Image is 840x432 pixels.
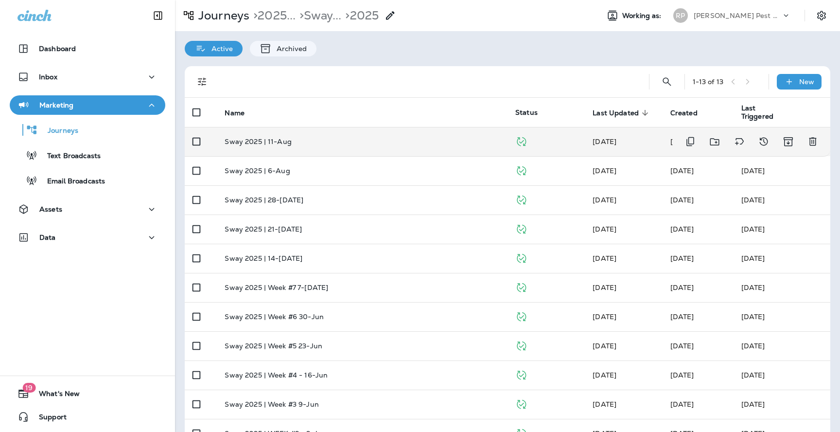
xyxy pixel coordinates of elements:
button: Collapse Sidebar [144,6,172,25]
span: Victoria Turpin [670,137,694,146]
span: Victoria Turpin [670,312,694,321]
p: New [799,78,814,86]
td: [DATE] [734,273,830,302]
button: Data [10,228,165,247]
td: [DATE] [734,185,830,215]
div: 1 - 13 of 13 [693,78,723,86]
span: Victoria Turpin [593,196,616,204]
button: Archive [778,132,798,152]
span: 19 [22,383,35,393]
button: Journeys [10,120,165,140]
span: Published [515,224,527,233]
p: Sway 2025 | 28-[DATE] [225,196,303,204]
p: Dashboard [39,45,76,53]
p: [PERSON_NAME] Pest Solutions [694,12,781,19]
p: Sway [296,8,341,23]
p: Sway 2025 | 21-[DATE] [225,225,302,233]
span: Name [225,108,257,117]
button: Filters [192,72,212,91]
span: Victoria Turpin [670,342,694,350]
span: Victoria Turpin [670,225,694,234]
td: [DATE] [734,215,830,244]
span: Published [515,165,527,174]
span: Victoria Turpin [593,254,616,263]
p: Sway 2025 | Week #5 23-Jun [225,342,322,350]
span: Working as: [622,12,664,20]
span: Published [515,341,527,349]
span: Last Updated [593,109,639,117]
td: [DATE] [734,156,830,185]
button: Marketing [10,95,165,115]
button: Dashboard [10,39,165,58]
button: Assets [10,199,165,219]
div: RP [673,8,688,23]
span: Victoria Turpin [670,196,694,204]
button: Move to folder [705,132,725,152]
td: [DATE] [734,360,830,390]
p: 2025 [341,8,379,23]
span: Victoria Turpin [593,166,616,175]
button: Delete [803,132,822,152]
span: Victoria Turpin [593,342,616,350]
span: Published [515,195,527,203]
button: Text Broadcasts [10,145,165,165]
button: Support [10,407,165,427]
button: Search Journeys [657,72,677,91]
button: Inbox [10,67,165,87]
span: Published [515,370,527,378]
span: Victoria Turpin [593,283,616,292]
button: Settings [813,7,830,24]
button: View Changelog [754,132,773,152]
p: Text Broadcasts [37,152,101,161]
p: Sway 2025 | 6-Aug [225,167,290,175]
button: Duplicate [681,132,700,152]
span: Victoria Turpin [670,283,694,292]
span: What's New [29,390,80,401]
p: Sway 2025 | Week #6 30-Jun [225,313,324,321]
td: [DATE] [734,390,830,419]
p: Marketing [39,101,73,109]
span: Victoria Turpin [670,371,694,379]
span: Published [515,311,527,320]
span: Victoria Turpin [593,137,616,146]
p: Sway 2025 | 11-Aug [225,138,292,145]
span: Created [670,109,698,117]
td: [DATE] [734,244,830,273]
td: [DATE] [734,331,830,360]
button: 19What's New [10,384,165,403]
p: Active [207,45,233,53]
span: Published [515,282,527,291]
span: Support [29,413,67,425]
span: Victoria Turpin [593,312,616,321]
p: Sway 2025 | Week #3 9-Jun [225,400,319,408]
p: Sway 2025 | Week #4 - 16-Jun [225,371,328,379]
span: Victoria Turpin [593,225,616,234]
p: Sway 2025 | 14-[DATE] [225,254,302,262]
td: [DATE] [734,302,830,331]
span: Victoria Turpin [593,400,616,409]
button: Add tags [730,132,749,152]
p: Archived [272,45,307,53]
span: Created [670,108,710,117]
span: Victoria Turpin [593,371,616,379]
span: Last Triggered [741,104,794,121]
span: Published [515,136,527,145]
p: Assets [39,205,62,213]
span: Victoria Turpin [670,254,694,263]
p: Inbox [39,73,57,81]
span: Status [515,108,538,117]
span: Victoria Turpin [670,400,694,409]
p: Data [39,234,56,241]
span: Published [515,253,527,262]
span: Last Triggered [741,104,782,121]
span: Victoria Turpin [670,166,694,175]
span: Last Updated [593,108,651,117]
p: Journeys [194,8,249,23]
p: 2025 [249,8,296,23]
span: Published [515,399,527,408]
button: Email Broadcasts [10,170,165,191]
p: Sway 2025 | Week #7 7-[DATE] [225,284,328,291]
p: Journeys [38,126,78,136]
span: Name [225,109,245,117]
p: Email Broadcasts [37,177,105,186]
